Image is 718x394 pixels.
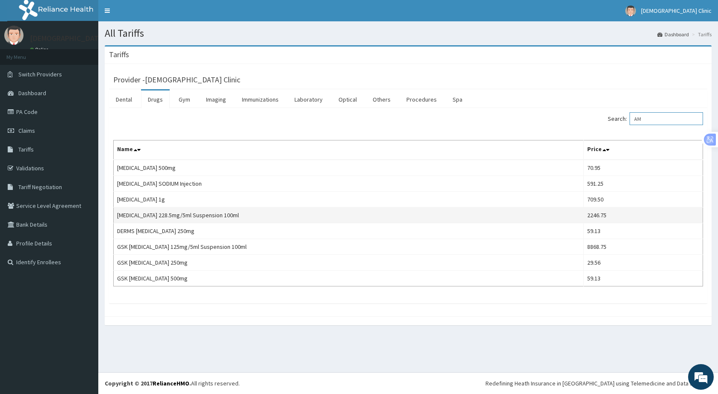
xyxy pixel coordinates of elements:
span: Tariff Negotiation [18,183,62,191]
span: Dashboard [18,89,46,97]
div: Minimize live chat window [140,4,161,25]
td: [MEDICAL_DATA] 228.5mg/5ml Suspension 100ml [114,207,584,223]
td: GSK [MEDICAL_DATA] 500mg [114,271,584,286]
div: Redefining Heath Insurance in [GEOGRAPHIC_DATA] using Telemedicine and Data Science! [486,379,712,388]
a: Spa [446,90,469,108]
td: [MEDICAL_DATA] 1g [114,192,584,207]
footer: All rights reserved. [98,372,718,394]
a: Optical [332,90,364,108]
span: Switch Providers [18,70,62,78]
img: User Image [4,26,24,45]
p: [DEMOGRAPHIC_DATA] Clinic [30,35,125,42]
th: Name [114,140,584,160]
td: GSK [MEDICAL_DATA] 125mg/5ml Suspension 100ml [114,239,584,255]
a: Immunizations [235,90,285,108]
td: 59.13 [584,223,703,239]
span: Tariffs [18,146,34,153]
td: GSK [MEDICAL_DATA] 250mg [114,255,584,271]
label: Search: [608,112,703,125]
td: 591.25 [584,176,703,192]
a: Drugs [141,90,170,108]
td: [MEDICAL_DATA] 500mg [114,160,584,176]
a: Laboratory [288,90,330,108]
td: DERMS [MEDICAL_DATA] 250mg [114,223,584,239]
td: 70.95 [584,160,703,176]
span: Claims [18,127,35,134]
td: 709.50 [584,192,703,207]
td: [MEDICAL_DATA] SODIUM Injection [114,176,584,192]
img: User Image [625,6,636,16]
h3: Tariffs [109,51,129,58]
a: Others [366,90,397,108]
span: We're online! [50,108,118,194]
div: Chat with us now [44,48,144,59]
td: 59.13 [584,271,703,286]
a: Online [30,47,50,53]
a: Dental [109,90,139,108]
td: 29.56 [584,255,703,271]
strong: Copyright © 2017 . [105,379,191,387]
li: Tariffs [690,31,712,38]
td: 8868.75 [584,239,703,255]
img: d_794563401_company_1708531726252_794563401 [16,43,35,64]
h3: Provider - [DEMOGRAPHIC_DATA] Clinic [113,76,240,84]
textarea: Type your message and hit 'Enter' [4,233,163,263]
a: Gym [172,90,197,108]
h1: All Tariffs [105,28,712,39]
input: Search: [630,112,703,125]
a: RelianceHMO [153,379,189,387]
td: 2246.75 [584,207,703,223]
span: [DEMOGRAPHIC_DATA] Clinic [641,7,712,15]
th: Price [584,140,703,160]
a: Dashboard [657,31,689,38]
a: Procedures [400,90,444,108]
a: Imaging [199,90,233,108]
